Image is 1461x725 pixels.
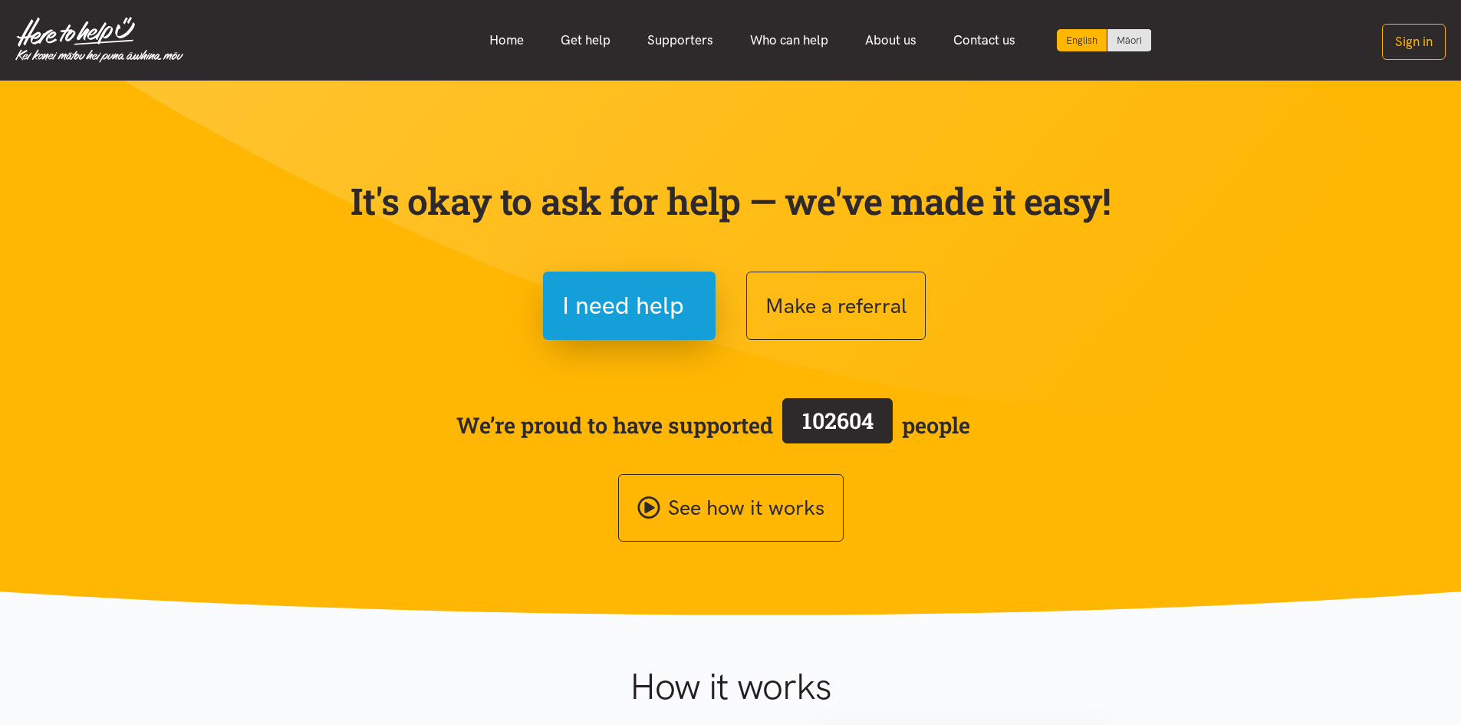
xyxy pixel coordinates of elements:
[543,272,716,340] button: I need help
[802,406,874,435] span: 102604
[456,395,970,455] span: We’re proud to have supported people
[746,272,926,340] button: Make a referral
[935,24,1034,57] a: Contact us
[1382,24,1446,60] button: Sign in
[1057,29,1152,51] div: Language toggle
[562,286,684,325] span: I need help
[618,474,844,542] a: See how it works
[773,395,902,455] a: 102604
[347,179,1114,223] p: It's okay to ask for help — we've made it easy!
[1057,29,1107,51] div: Current language
[732,24,847,57] a: Who can help
[471,24,542,57] a: Home
[847,24,935,57] a: About us
[629,24,732,57] a: Supporters
[542,24,629,57] a: Get help
[1107,29,1151,51] a: Switch to Te Reo Māori
[15,17,183,63] img: Home
[480,664,981,709] h1: How it works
